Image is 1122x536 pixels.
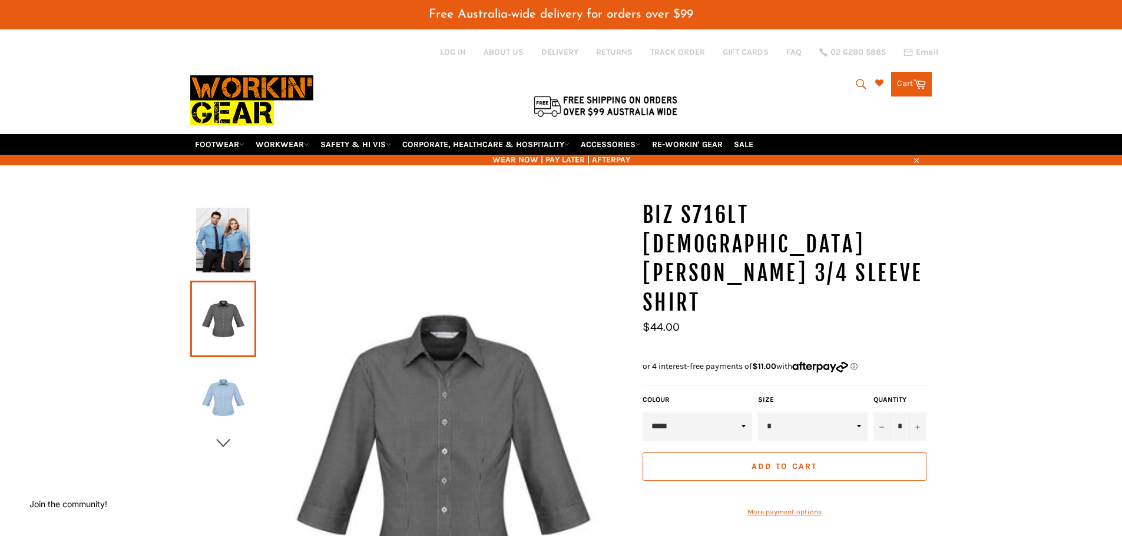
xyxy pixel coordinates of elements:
span: Add to Cart [752,461,817,471]
a: CORPORATE, HEALTHCARE & HOSPITALITY [398,134,574,155]
a: TRACK ORDER [650,46,705,58]
a: RETURNS [596,46,633,58]
a: Cart [891,72,932,96]
button: Increase item quantity by one [909,412,926,441]
a: SALE [729,134,758,155]
a: SAFETY & HI VIS [316,134,396,155]
a: WORKWEAR [251,134,314,155]
a: Email [903,48,938,57]
span: Free Australia-wide delivery for orders over $99 [429,8,693,21]
a: ACCESSORIES [576,134,646,155]
span: Email [916,48,938,56]
a: More payment options [643,507,926,517]
a: RE-WORKIN' GEAR [647,134,727,155]
h1: BIZ S716LT [DEMOGRAPHIC_DATA] [PERSON_NAME] 3/4 Sleeve Shirt [643,201,932,317]
label: COLOUR [643,395,752,405]
a: Log in [440,47,466,57]
span: WEAR NOW | PAY LATER | AFTERPAY [190,154,932,165]
a: FAQ [786,46,802,58]
span: $44.00 [643,320,680,334]
img: Workin Gear leaders in Workwear, Safety Boots, PPE, Uniforms. Australia's No.1 in Workwear [190,67,313,134]
button: Add to Cart [643,452,926,481]
label: Quantity [873,395,926,405]
button: Reduce item quantity by one [873,412,891,441]
a: DELIVERY [541,46,578,58]
label: Size [758,395,868,405]
img: BIZ S716LT Ladies Ellison 3/4 Sleeve Shirt - Workin' Gear [196,365,250,430]
a: 02 6280 5885 [819,48,886,56]
span: 02 6280 5885 [830,48,886,56]
a: FOOTWEAR [190,134,249,155]
img: Flat $9.95 shipping Australia wide [532,94,679,118]
a: ABOUT US [484,46,524,58]
a: GIFT CARDS [723,46,769,58]
button: Join the community! [29,499,107,509]
img: BIZ S716LT Ladies Ellison 3/4 Sleeve Shirt - Workin' Gear [196,208,250,272]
